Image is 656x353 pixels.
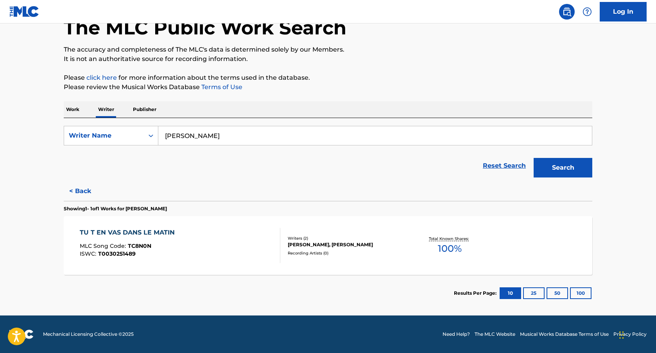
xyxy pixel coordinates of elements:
p: It is not an authoritative source for recording information. [64,54,592,64]
p: Work [64,101,82,118]
a: click here [86,74,117,81]
p: Please review the Musical Works Database [64,82,592,92]
button: 25 [523,287,545,299]
div: Writers ( 2 ) [288,235,406,241]
button: 10 [500,287,521,299]
img: MLC Logo [9,6,39,17]
h1: The MLC Public Work Search [64,16,346,39]
button: < Back [64,181,111,201]
span: MLC Song Code : [80,242,128,249]
button: 50 [547,287,568,299]
a: Log In [600,2,647,22]
span: T0030251489 [98,250,136,257]
button: Search [534,158,592,177]
iframe: Chat Widget [617,315,656,353]
button: 100 [570,287,591,299]
p: Showing 1 - 1 of 1 Works for [PERSON_NAME] [64,205,167,212]
img: search [562,7,572,16]
div: Recording Artists ( 0 ) [288,250,406,256]
a: TU T EN VAS DANS LE MATINMLC Song Code:TC8N0NISWC:T0030251489Writers (2)[PERSON_NAME], [PERSON_NA... [64,216,592,275]
img: logo [9,330,34,339]
div: Help [579,4,595,20]
a: Privacy Policy [613,331,647,338]
div: Glisser [619,323,624,347]
span: ISWC : [80,250,98,257]
a: Musical Works Database Terms of Use [520,331,609,338]
a: Terms of Use [200,83,242,91]
span: TC8N0N [128,242,151,249]
a: Public Search [559,4,575,20]
p: Publisher [131,101,159,118]
span: 100 % [438,242,462,256]
p: The accuracy and completeness of The MLC's data is determined solely by our Members. [64,45,592,54]
p: Please for more information about the terms used in the database. [64,73,592,82]
p: Writer [96,101,117,118]
a: The MLC Website [475,331,515,338]
div: [PERSON_NAME], [PERSON_NAME] [288,241,406,248]
img: help [583,7,592,16]
p: Results Per Page: [454,290,498,297]
div: TU T EN VAS DANS LE MATIN [80,228,179,237]
div: Writer Name [69,131,139,140]
div: Widget de chat [617,315,656,353]
a: Reset Search [479,157,530,174]
form: Search Form [64,126,592,181]
span: Mechanical Licensing Collective © 2025 [43,331,134,338]
p: Total Known Shares: [429,236,471,242]
a: Need Help? [443,331,470,338]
